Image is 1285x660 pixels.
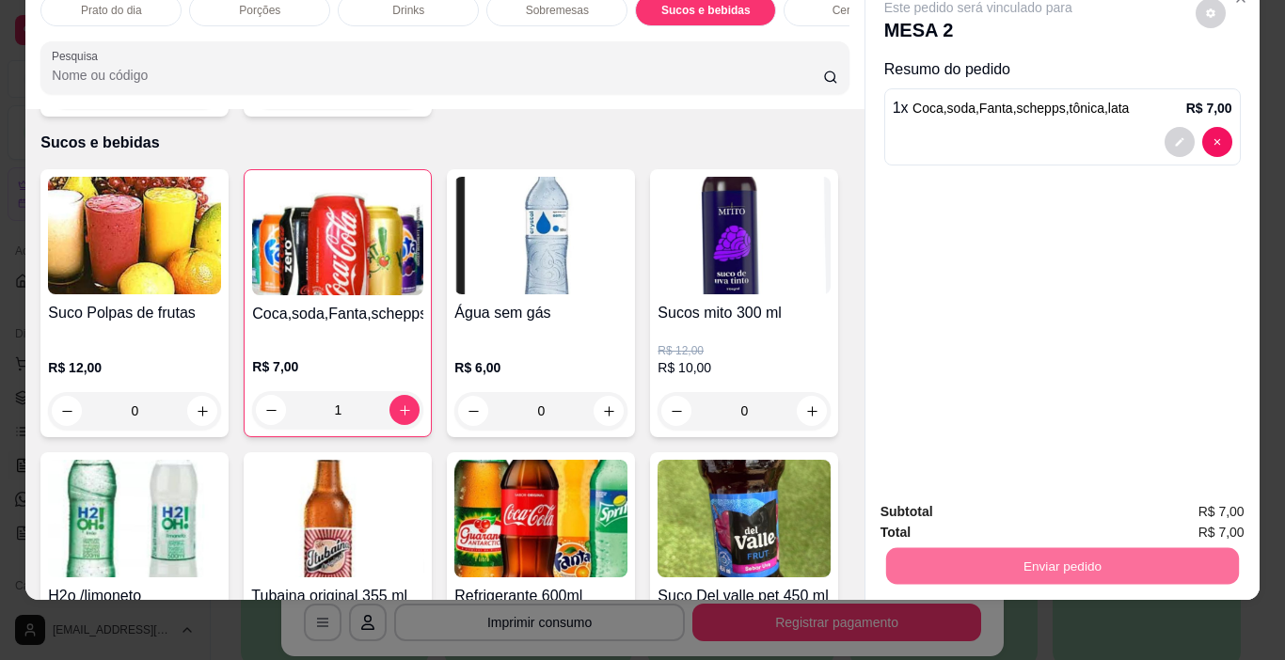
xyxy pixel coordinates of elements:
p: R$ 12,00 [658,343,831,358]
p: R$ 7,00 [1186,99,1232,118]
label: Pesquisa [52,48,104,64]
button: decrease-product-quantity [52,396,82,426]
p: Sucos e bebidas [661,3,751,18]
img: product-image [658,177,831,294]
h4: H2o /limoneto [48,585,221,607]
button: decrease-product-quantity [661,396,691,426]
h4: Água sem gás [454,302,627,324]
h4: Refrigerante 600ml [454,585,627,607]
p: Sobremesas [526,3,589,18]
p: Cervejas [833,3,877,18]
button: increase-product-quantity [594,396,624,426]
p: MESA 2 [884,17,1072,43]
p: 1 x [893,97,1130,119]
img: product-image [251,460,424,577]
p: R$ 7,00 [252,357,423,376]
h4: Suco Polpas de frutas [48,302,221,324]
p: R$ 6,00 [454,358,627,377]
h4: Suco Del valle pet 450 ml [658,585,831,607]
button: decrease-product-quantity [256,395,286,425]
span: R$ 7,00 [1198,522,1245,542]
p: Sucos e bebidas [40,132,849,154]
img: product-image [48,177,221,294]
span: Coca,soda,Fanta,schepps,tônica,lata [912,101,1129,116]
button: increase-product-quantity [187,396,217,426]
button: increase-product-quantity [389,395,420,425]
h4: Tubaina original 355 ml [251,585,424,607]
button: increase-product-quantity [797,396,827,426]
p: Porções [239,3,280,18]
img: product-image [252,178,423,295]
p: Prato do dia [81,3,142,18]
img: product-image [454,177,627,294]
button: decrease-product-quantity [1165,127,1195,157]
p: Resumo do pedido [884,58,1241,81]
h4: Sucos mito 300 ml [658,302,831,324]
button: decrease-product-quantity [458,396,488,426]
p: Drinks [392,3,424,18]
button: decrease-product-quantity [1202,127,1232,157]
img: product-image [658,460,831,577]
img: product-image [48,460,221,577]
img: product-image [454,460,627,577]
strong: Total [880,525,911,540]
button: Enviar pedido [885,548,1238,585]
p: R$ 10,00 [658,358,831,377]
h4: Coca,soda,Fanta,schepps,tônica,lata [252,303,423,325]
p: R$ 12,00 [48,358,221,377]
input: Pesquisa [52,66,823,85]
